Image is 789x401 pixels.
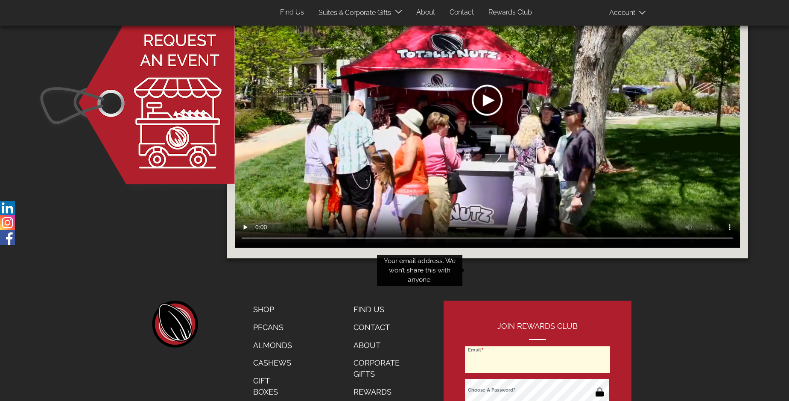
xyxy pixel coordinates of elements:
a: Cashews [247,354,298,372]
a: Rewards [347,383,416,401]
a: Almonds [247,337,298,354]
input: Email [465,346,610,373]
a: Rewards Club [482,4,538,21]
a: Gift Boxes [247,372,298,401]
a: About [410,4,441,21]
a: Contact [443,4,480,21]
a: Shop [247,301,298,319]
a: Corporate Gifts [347,354,416,383]
div: Your email address. We won’t share this with anyone. [377,255,462,286]
a: Find Us [347,301,416,319]
a: home [151,301,198,348]
h2: Join Rewards Club [465,322,610,340]
a: Contact [347,319,416,337]
a: Suites & Corporate Gifts [312,5,394,21]
a: Find Us [274,4,310,21]
img: button face; reserve event [31,17,244,199]
a: About [347,337,416,354]
a: Pecans [247,319,298,337]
